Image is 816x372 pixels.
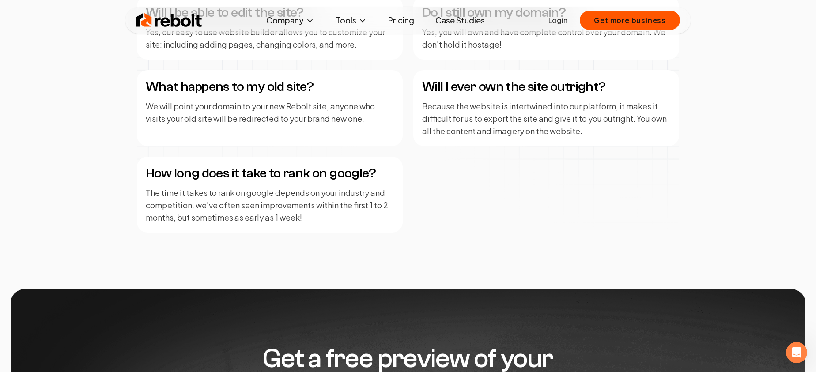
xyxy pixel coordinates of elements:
button: Tools [329,11,374,29]
a: Case Studies [428,11,492,29]
h4: Will I ever own the site outright? [422,79,670,95]
a: Login [548,15,567,26]
p: Yes, you will own and have complete control over your domain. We don't hold it hostage! [422,26,670,51]
h4: What happens to my old site? [146,79,394,95]
iframe: Intercom live chat [786,342,807,363]
p: Yes, our easy to use website builder allows you to customize your site: including adding pages, c... [146,26,394,51]
a: Pricing [381,11,421,29]
p: Because the website is intertwined into our platform, it makes it difficult for us to export the ... [422,100,670,137]
h4: Do I still own my domain? [422,5,670,21]
h4: Will I be able to edit the site? [146,5,394,21]
button: Company [259,11,321,29]
h4: How long does it take to rank on google? [146,165,394,181]
p: The time it takes to rank on google depends on your industry and competition, we've often seen im... [146,187,394,224]
button: Get more business [580,11,680,30]
p: We will point your domain to your new Rebolt site, anyone who visits your old site will be redire... [146,100,394,125]
img: Rebolt Logo [136,11,202,29]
